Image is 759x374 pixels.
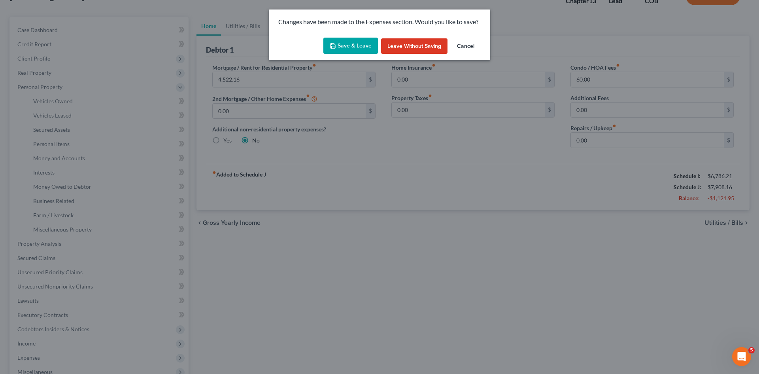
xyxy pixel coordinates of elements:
[323,38,378,54] button: Save & Leave
[732,347,751,366] iframe: Intercom live chat
[381,38,447,54] button: Leave without Saving
[451,38,481,54] button: Cancel
[748,347,755,353] span: 5
[278,17,481,27] p: Changes have been made to the Expenses section. Would you like to save?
